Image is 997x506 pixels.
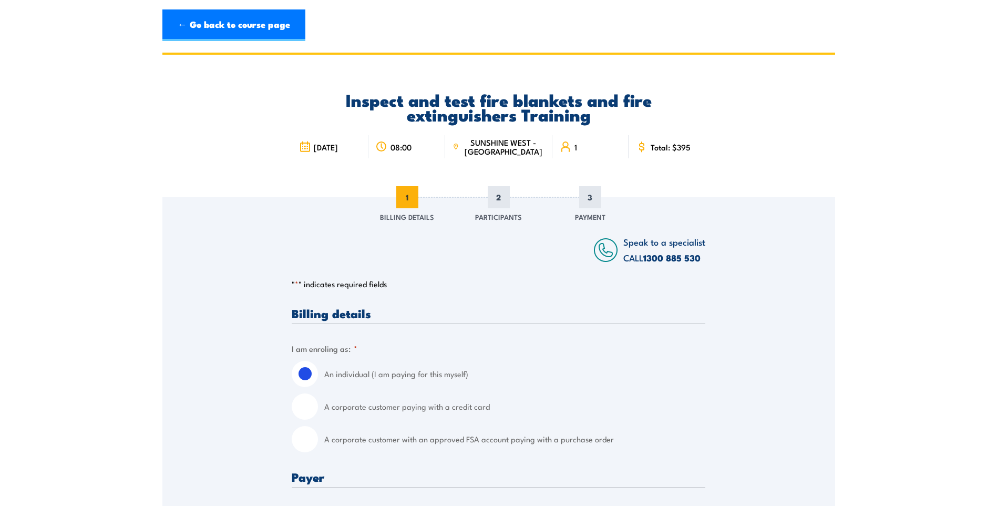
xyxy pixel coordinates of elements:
a: ← Go back to course page [162,9,305,41]
label: A corporate customer with an approved FSA account paying with a purchase order [324,426,705,452]
h3: Billing details [292,307,705,319]
a: 1300 885 530 [643,251,701,265]
span: Speak to a specialist CALL [623,235,705,264]
label: An individual (I am paying for this myself) [324,361,705,387]
span: Billing Details [380,211,434,222]
label: A corporate customer paying with a credit card [324,393,705,420]
span: Total: $395 [651,143,691,151]
legend: I am enroling as: [292,342,357,355]
span: 1 [396,186,418,208]
span: 2 [488,186,510,208]
h2: Inspect and test fire blankets and fire extinguishers Training [292,92,705,122]
h3: Payer [292,471,705,483]
span: SUNSHINE WEST - [GEOGRAPHIC_DATA] [462,138,544,156]
span: 1 [574,143,577,151]
span: 3 [579,186,601,208]
span: Participants [475,211,522,222]
p: " " indicates required fields [292,279,705,289]
span: [DATE] [314,143,338,151]
span: 08:00 [390,143,412,151]
span: Payment [575,211,605,222]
